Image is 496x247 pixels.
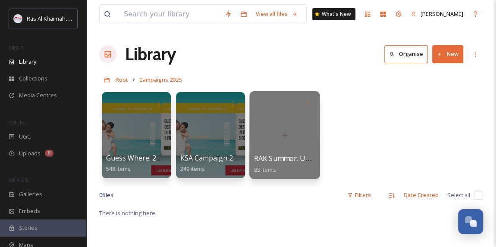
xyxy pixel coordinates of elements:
[180,165,205,173] span: 249 items
[421,10,463,18] span: [PERSON_NAME]
[106,154,231,173] a: Guess Where: 2025 Summer Campaign548 items
[19,133,31,141] span: UGC
[180,153,245,163] span: KSA Campaign 2025
[116,74,128,85] a: Root
[14,14,22,23] img: Logo_RAKTDA_RGB-01.png
[106,153,231,163] span: Guess Where: 2025 Summer Campaign
[99,191,113,199] span: 0 file s
[384,45,428,63] button: Organise
[9,177,28,183] span: WIDGETS
[254,154,455,173] a: RAK Summer. Unscripted - 2025 Summer Domestic Campaign83 items
[19,74,47,83] span: Collections
[19,91,57,99] span: Media Centres
[116,76,128,83] span: Root
[99,209,157,217] span: There is nothing here.
[139,76,182,83] span: Campaigns 2025
[254,165,276,173] span: 83 items
[9,119,27,126] span: COLLECT
[399,187,443,204] div: Date Created
[19,190,42,198] span: Galleries
[384,45,432,63] a: Organise
[125,41,176,67] a: Library
[180,154,245,173] a: KSA Campaign 2025249 items
[139,74,182,85] a: Campaigns 2025
[19,224,38,232] span: Stories
[19,207,40,215] span: Embeds
[19,149,41,157] span: Uploads
[106,165,131,173] span: 548 items
[458,209,483,234] button: Open Chat
[45,150,53,157] div: 8
[343,187,375,204] div: Filters
[9,44,24,51] span: MEDIA
[27,14,149,22] span: Ras Al Khaimah Tourism Development Authority
[254,154,455,163] span: RAK Summer. Unscripted - 2025 Summer Domestic Campaign
[19,58,36,66] span: Library
[432,45,463,63] button: New
[406,6,468,22] a: [PERSON_NAME]
[447,191,470,199] span: Select all
[119,5,220,24] input: Search your library
[251,6,302,22] a: View all files
[312,8,355,20] a: What's New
